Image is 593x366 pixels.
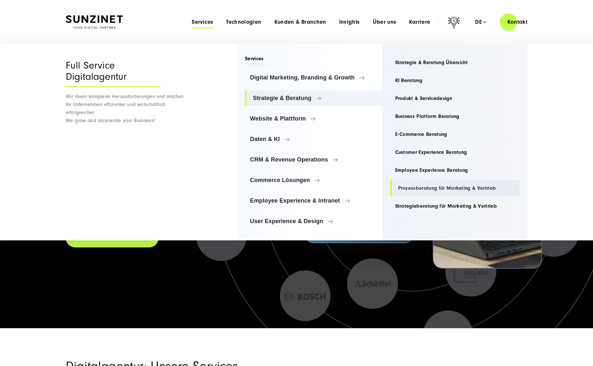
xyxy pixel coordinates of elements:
[66,94,184,123] span: Wir lösen komplexe Herausforderungen und machen Ihr Unternehmen effizienter und wirtschaftlich er...
[390,109,520,124] a: Business Platform Beratung
[250,156,377,163] span: CRM & Revenue Operations
[390,127,520,142] a: E-Commerce Beratung
[390,162,520,178] a: Employee Experience Beratung
[253,95,377,101] span: Strategie & Beratung
[390,55,520,70] a: Strategie & Beratung Übersicht
[390,145,520,160] a: Customer Experience Beratung
[390,180,520,196] a: Prozessberatung für Marketing & Vertrieb
[250,74,377,81] span: Digital Marketing, Branding & Growth
[475,19,486,25] div: de
[390,198,520,214] a: Strategieberatung für Marketing & Vertrieb
[245,152,382,167] a: CRM & Revenue Operations
[250,136,377,142] span: Daten & KI
[245,172,382,188] a: Commerce Lösungen
[250,197,377,204] span: Employee Experience & Intranet
[245,131,382,147] a: Daten & KI
[245,70,382,85] a: Digital Marketing, Branding & Growth
[226,19,261,25] a: Technologien
[250,177,377,183] span: Commerce Lösungen
[245,213,382,229] a: User Experience & Design
[409,19,430,25] a: Karriere
[250,115,377,122] span: Website & Plattform
[339,19,360,25] a: Insights
[192,19,213,25] a: Services
[245,111,382,126] a: Website & Plattform
[274,19,326,25] a: Kunden & Branchen
[390,91,520,106] a: Produkt & Servicedesign
[66,15,123,29] img: SUNZINET Full Service Digital Agentur
[500,13,535,31] a: Kontakt
[66,60,160,87] div: Full Service Digitalagentur
[390,73,520,88] a: KI Beratung
[245,90,382,106] a: Strategie & Beratung
[245,193,382,208] a: Employee Experience & Intranet
[250,218,377,224] span: User Experience & Design
[245,55,271,64] span: Services
[373,19,397,25] a: Über uns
